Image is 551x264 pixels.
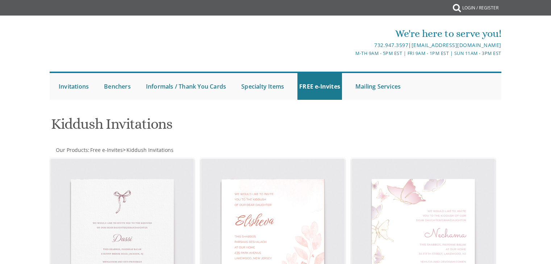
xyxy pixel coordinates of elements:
span: > [123,146,174,153]
a: Kiddush Invitations [126,146,174,153]
a: FREE e-Invites [297,73,342,100]
span: Free e-Invites [90,146,123,153]
a: Informals / Thank You Cards [144,73,228,100]
h1: Kiddush Invitations [51,116,347,137]
div: | [201,41,501,50]
a: Free e-Invites [89,146,123,153]
div: : [50,146,276,154]
a: 732.947.3597 [374,42,408,48]
div: M-Th 9am - 5pm EST | Fri 9am - 1pm EST | Sun 11am - 3pm EST [201,50,501,57]
a: [EMAIL_ADDRESS][DOMAIN_NAME] [412,42,501,48]
a: Mailing Services [354,73,402,100]
div: We're here to serve you! [201,26,501,41]
a: Our Products [55,146,88,153]
a: Invitations [57,73,91,100]
a: Benchers [102,73,133,100]
a: Specialty Items [239,73,286,100]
